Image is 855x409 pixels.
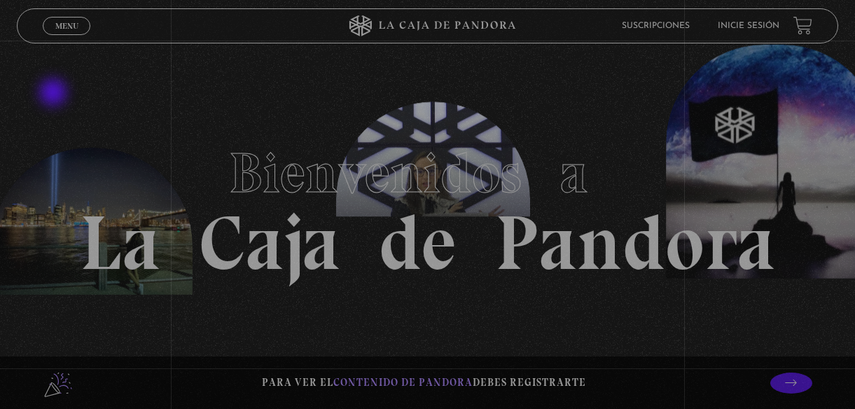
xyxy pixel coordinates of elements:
h1: La Caja de Pandora [80,127,775,282]
a: Suscripciones [622,22,690,30]
a: View your shopping cart [793,16,812,35]
a: Inicie sesión [718,22,779,30]
span: Cerrar [50,33,83,43]
p: Para ver el debes registrarte [262,373,586,392]
span: contenido de Pandora [333,376,473,389]
span: Bienvenidos a [229,139,627,207]
span: Menu [55,22,78,30]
